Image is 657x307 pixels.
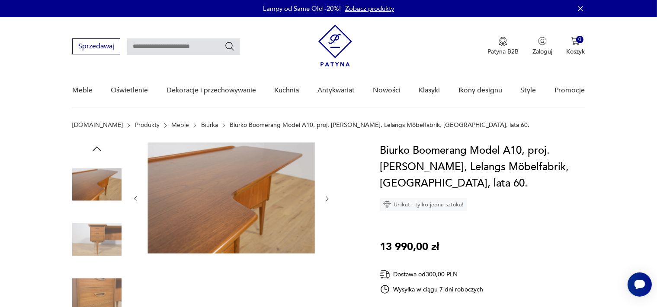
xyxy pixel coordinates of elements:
[72,215,122,264] img: Zdjęcie produktu Biurko Boomerang Model A10, proj. Goran Strand, Lelangs Möbelfabrik, Szwecja, la...
[263,4,341,13] p: Lampy od Same Old -20%!
[72,44,120,50] a: Sprzedawaj
[538,37,547,45] img: Ikonka użytkownika
[532,37,552,56] button: Zaloguj
[72,122,123,129] a: [DOMAIN_NAME]
[317,74,355,107] a: Antykwariat
[566,37,585,56] button: 0Koszyk
[345,4,394,13] a: Zobacz produkty
[499,37,507,46] img: Ikona medalu
[419,74,440,107] a: Klasyki
[135,122,160,129] a: Produkty
[230,122,529,129] p: Biurko Boomerang Model A10, proj. [PERSON_NAME], Lelangs Möbelfabrik, [GEOGRAPHIC_DATA], lata 60.
[532,47,552,56] p: Zaloguj
[274,74,299,107] a: Kuchnia
[380,269,390,280] img: Ikona dostawy
[224,41,235,51] button: Szukaj
[520,74,536,107] a: Style
[167,74,256,107] a: Dekoracje i przechowywanie
[373,74,401,107] a: Nowości
[554,74,585,107] a: Promocje
[72,74,93,107] a: Meble
[566,47,585,56] p: Koszyk
[171,122,189,129] a: Meble
[380,284,484,294] div: Wysyłka w ciągu 7 dni roboczych
[318,25,352,66] img: Patyna - sklep z meblami i dekoracjami vintage
[383,201,391,209] img: Ikona diamentu
[380,239,439,255] p: 13 990,00 zł
[458,74,502,107] a: Ikony designu
[571,37,580,45] img: Ikona koszyka
[148,142,315,253] img: Zdjęcie produktu Biurko Boomerang Model A10, proj. Goran Strand, Lelangs Möbelfabrik, Szwecja, la...
[111,74,148,107] a: Oświetlenie
[487,37,519,56] button: Patyna B2B
[380,269,484,280] div: Dostawa od 300,00 PLN
[628,272,652,297] iframe: Smartsupp widget button
[576,36,583,43] div: 0
[487,47,519,56] p: Patyna B2B
[72,160,122,209] img: Zdjęcie produktu Biurko Boomerang Model A10, proj. Goran Strand, Lelangs Möbelfabrik, Szwecja, la...
[72,38,120,54] button: Sprzedawaj
[201,122,218,129] a: Biurka
[487,37,519,56] a: Ikona medaluPatyna B2B
[380,198,467,211] div: Unikat - tylko jedna sztuka!
[380,142,585,192] h1: Biurko Boomerang Model A10, proj. [PERSON_NAME], Lelangs Möbelfabrik, [GEOGRAPHIC_DATA], lata 60.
